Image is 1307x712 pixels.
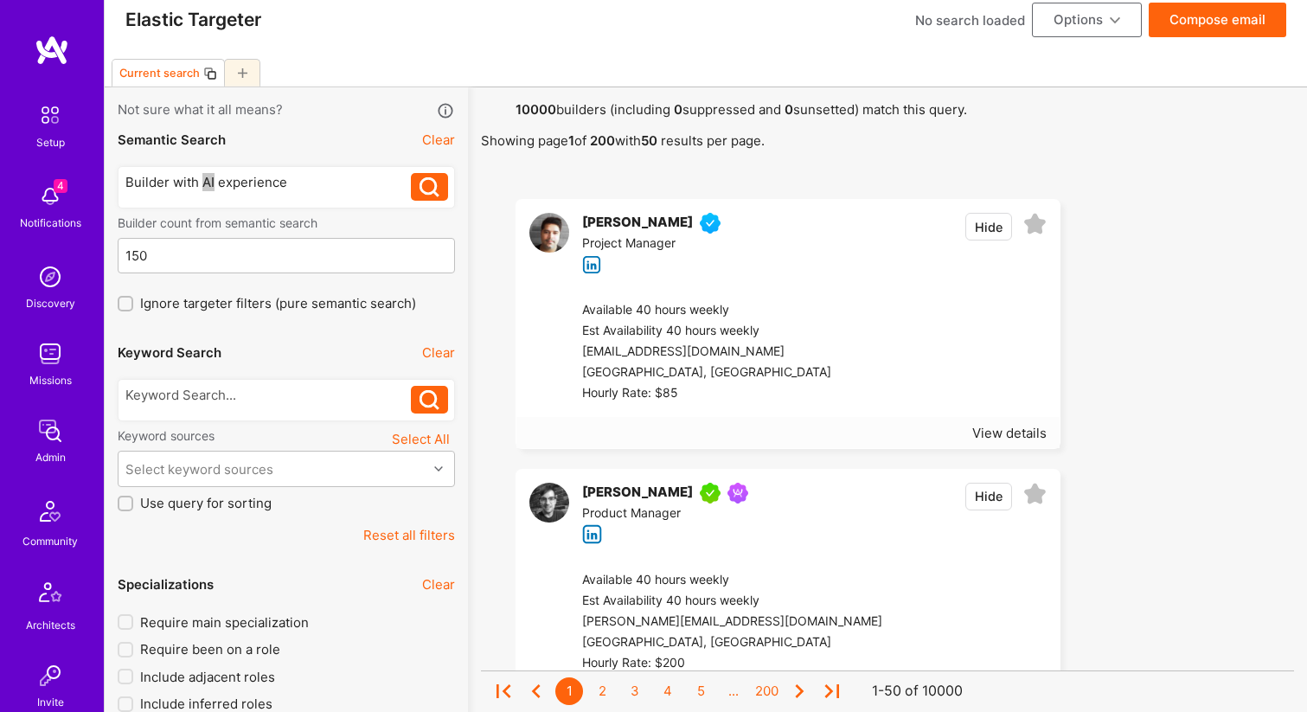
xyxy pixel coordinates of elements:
div: Community [22,532,78,550]
strong: 10000 [516,101,556,118]
div: Hourly Rate: $200 [582,653,882,674]
div: 3 [621,677,649,705]
i: icon Search [420,177,439,197]
div: Specializations [118,575,214,593]
div: Product Manager [582,504,755,524]
i: icon Copy [203,67,217,80]
div: [PERSON_NAME] [582,213,693,234]
img: setup [32,97,68,133]
i: icon Plus [238,68,247,78]
span: builders (including suppressed and sunsetted) match this query. [481,101,1294,150]
i: icon linkedIn [582,524,602,544]
div: Est Availability 40 hours weekly [582,321,831,342]
a: User Avatar [529,213,569,274]
i: icon ArrowDownBlack [1110,16,1120,26]
div: 2 [588,677,616,705]
div: [PERSON_NAME] [582,483,693,504]
img: User Avatar [529,213,569,253]
p: Showing page of with results per page. [481,131,1294,150]
div: Keyword Search [118,343,221,362]
div: 5 [687,677,714,705]
span: Include adjacent roles [140,668,275,686]
span: Require main specialization [140,613,309,632]
strong: 1 [568,132,574,149]
div: Notifications [20,214,81,232]
strong: 50 [641,132,657,149]
button: Compose email [1149,3,1286,37]
label: Builder count from semantic search [118,215,455,231]
div: Semantic Search [118,131,226,149]
span: Require been on a role [140,640,280,658]
img: Architects [29,574,71,616]
label: Keyword sources [118,427,215,444]
button: Select All [387,427,455,451]
img: teamwork [33,337,67,371]
img: User Avatar [529,483,569,523]
i: icon Search [420,390,439,410]
div: Invite [37,693,64,711]
img: discovery [33,260,67,294]
button: Reset all filters [363,526,455,544]
div: Admin [35,448,66,466]
span: Use query for sorting [140,494,272,512]
div: [GEOGRAPHIC_DATA], [GEOGRAPHIC_DATA] [582,632,882,653]
div: [GEOGRAPHIC_DATA], [GEOGRAPHIC_DATA] [582,362,831,383]
img: admin teamwork [33,414,67,448]
div: 200 [753,677,780,705]
div: 4 [654,677,682,705]
div: Available 40 hours weekly [582,300,831,321]
img: Been on Mission [727,483,748,504]
div: 1 [555,677,583,705]
div: Est Availability 40 hours weekly [582,591,882,612]
button: Options [1032,3,1142,37]
img: bell [33,179,67,214]
button: Clear [422,575,455,593]
div: ... [720,677,747,705]
div: View details [972,424,1047,442]
i: icon Info [436,101,456,121]
img: logo [35,35,69,66]
div: 1-50 of 10000 [872,683,963,701]
strong: 0 [674,101,682,118]
button: Clear [422,131,455,149]
button: Hide [965,213,1012,241]
div: Architects [26,616,75,634]
img: Community [29,491,71,532]
span: Not sure what it all means? [118,100,283,120]
div: Setup [36,133,65,151]
i: icon EmptyStar [1023,213,1047,236]
button: Clear [422,343,455,362]
button: Hide [965,483,1012,510]
strong: 0 [785,101,793,118]
i: icon EmptyStar [1023,483,1047,506]
span: Ignore targeter filters (pure semantic search) [140,294,416,312]
div: Builder with AI experience [125,173,412,191]
span: 4 [54,179,67,193]
img: A.Teamer in Residence [700,483,721,504]
div: Current search [119,67,200,80]
strong: 200 [590,132,615,149]
div: Project Manager [582,234,727,254]
div: Missions [29,371,72,389]
div: Select keyword sources [125,460,273,478]
div: Discovery [26,294,75,312]
img: Vetted A.Teamer [700,213,721,234]
img: Invite [33,658,67,693]
i: icon Chevron [434,465,443,473]
div: Hourly Rate: $85 [582,383,831,404]
div: No search loaded [915,11,1025,29]
div: [PERSON_NAME][EMAIL_ADDRESS][DOMAIN_NAME] [582,612,882,632]
a: User Avatar [529,483,569,544]
div: [EMAIL_ADDRESS][DOMAIN_NAME] [582,342,831,362]
i: icon linkedIn [582,255,602,275]
h3: Elastic Targeter [125,9,261,30]
div: Available 40 hours weekly [582,570,882,591]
